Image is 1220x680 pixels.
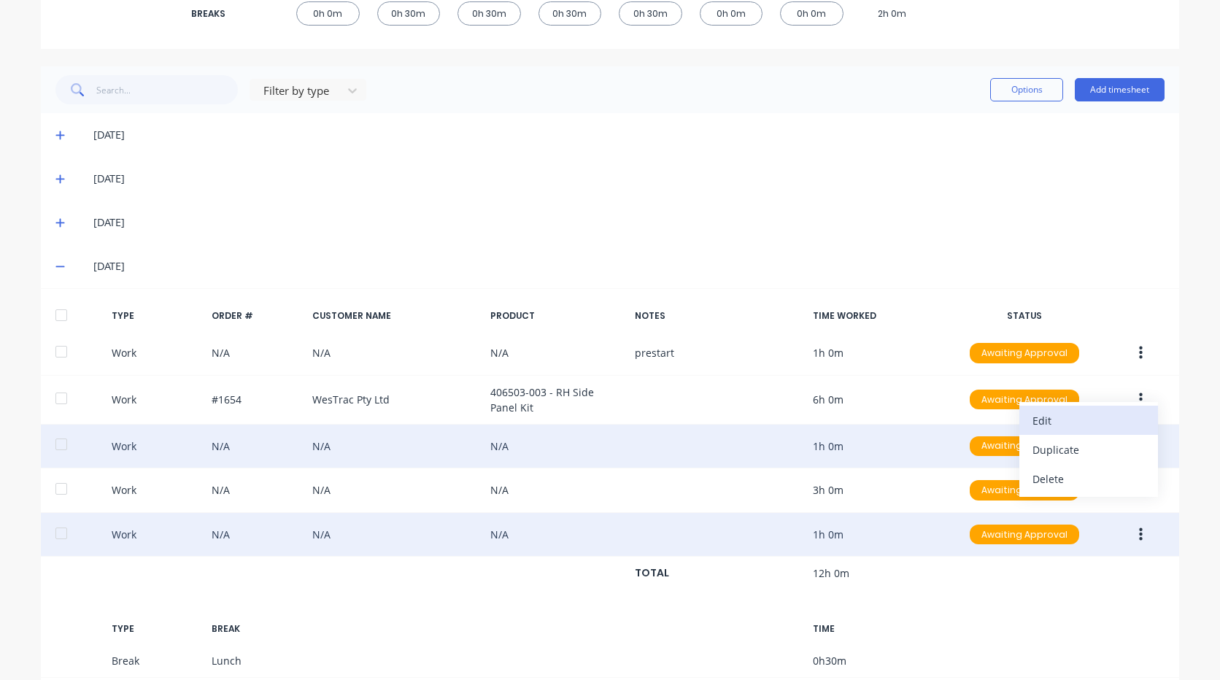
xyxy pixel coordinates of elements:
[970,480,1079,501] div: Awaiting Approval
[93,215,1165,231] div: [DATE]
[958,309,1091,322] div: STATUS
[457,1,521,26] div: 0h 30m
[1075,78,1165,101] button: Add timesheet
[93,171,1165,187] div: [DATE]
[93,127,1165,143] div: [DATE]
[635,309,801,322] div: NOTES
[970,525,1079,545] div: Awaiting Approval
[813,622,946,635] div: TIME
[813,309,946,322] div: TIME WORKED
[93,258,1165,274] div: [DATE]
[212,622,301,635] div: BREAK
[619,1,682,26] div: 0h 30m
[970,436,1079,457] div: Awaiting Approval
[312,309,479,322] div: CUSTOMER NAME
[96,75,239,104] input: Search...
[112,622,201,635] div: TYPE
[861,1,924,26] div: 2h 0m
[377,1,441,26] div: 0h 30m
[990,78,1063,101] button: Options
[296,1,360,26] div: 0h 0m
[1032,468,1145,490] div: Delete
[112,309,201,322] div: TYPE
[700,1,763,26] div: 0h 0m
[1032,439,1145,460] div: Duplicate
[212,309,301,322] div: ORDER #
[538,1,602,26] div: 0h 30m
[970,390,1079,410] div: Awaiting Approval
[1032,410,1145,431] div: Edit
[970,343,1079,363] div: Awaiting Approval
[191,7,250,20] div: BREAKS
[490,309,623,322] div: PRODUCT
[780,1,843,26] div: 0h 0m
